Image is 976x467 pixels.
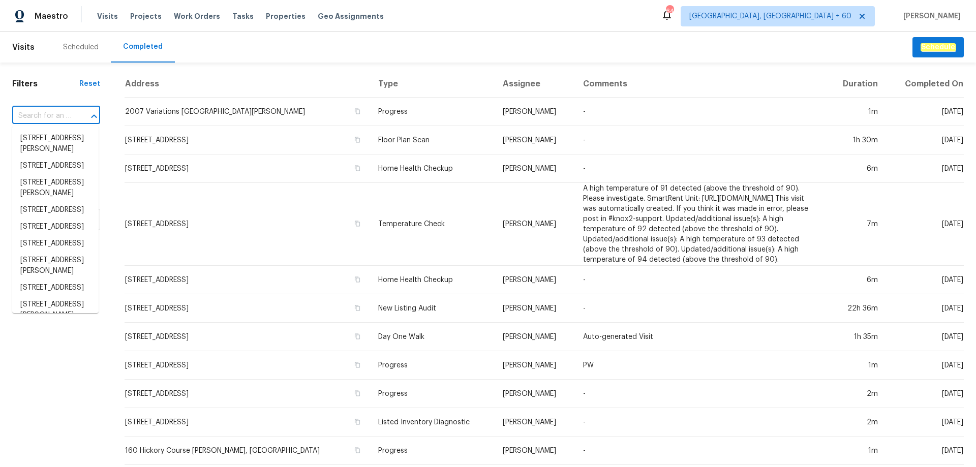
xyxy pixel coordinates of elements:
td: [PERSON_NAME] [495,183,575,266]
td: PW [575,351,827,380]
li: [STREET_ADDRESS][PERSON_NAME] [12,174,99,202]
li: [STREET_ADDRESS][PERSON_NAME] [12,130,99,158]
td: [PERSON_NAME] [495,323,575,351]
td: Listed Inventory Diagnostic [370,408,495,437]
td: [DATE] [886,351,964,380]
td: [PERSON_NAME] [495,126,575,154]
th: Assignee [495,71,575,98]
td: [DATE] [886,294,964,323]
td: Temperature Check [370,183,495,266]
td: [DATE] [886,126,964,154]
span: Visits [12,36,35,58]
td: 1m [827,98,887,126]
span: Maestro [35,11,68,21]
td: 1m [827,351,887,380]
span: Properties [266,11,306,21]
button: Copy Address [353,389,362,398]
td: [STREET_ADDRESS] [125,266,370,294]
td: - [575,294,827,323]
li: [STREET_ADDRESS] [12,219,99,235]
td: 7m [827,183,887,266]
td: Day One Walk [370,323,495,351]
td: - [575,98,827,126]
td: [DATE] [886,183,964,266]
td: [PERSON_NAME] [495,437,575,465]
td: [DATE] [886,380,964,408]
td: Floor Plan Scan [370,126,495,154]
div: 642 [666,6,673,16]
td: [DATE] [886,98,964,126]
td: - [575,126,827,154]
td: [PERSON_NAME] [495,408,575,437]
button: Copy Address [353,446,362,455]
button: Copy Address [353,219,362,228]
span: Projects [130,11,162,21]
td: - [575,437,827,465]
td: A high temperature of 91 detected (above the threshold of 90). Please investigate. SmartRent Unit... [575,183,827,266]
li: [STREET_ADDRESS][PERSON_NAME] [12,252,99,279]
td: [STREET_ADDRESS] [125,126,370,154]
td: 22h 36m [827,294,887,323]
div: Scheduled [63,42,99,52]
button: Copy Address [353,303,362,313]
button: Copy Address [353,275,362,284]
li: [STREET_ADDRESS] [12,279,99,296]
li: [STREET_ADDRESS] [12,158,99,174]
td: [STREET_ADDRESS] [125,408,370,437]
li: [STREET_ADDRESS] [12,202,99,219]
button: Close [87,109,101,123]
td: [STREET_ADDRESS] [125,351,370,380]
td: [DATE] [886,323,964,351]
li: [STREET_ADDRESS][PERSON_NAME] [12,296,99,324]
span: Geo Assignments [318,11,384,21]
td: [PERSON_NAME] [495,351,575,380]
button: Copy Address [353,164,362,173]
td: 160 Hickory Course [PERSON_NAME], [GEOGRAPHIC_DATA] [125,437,370,465]
td: 6m [827,154,887,183]
td: Home Health Checkup [370,154,495,183]
th: Duration [827,71,887,98]
button: Copy Address [353,360,362,369]
td: Progress [370,380,495,408]
td: 2m [827,380,887,408]
td: 1m [827,437,887,465]
td: 6m [827,266,887,294]
td: - [575,408,827,437]
span: Visits [97,11,118,21]
div: Reset [79,79,100,89]
td: 1h 30m [827,126,887,154]
em: Schedule [921,43,956,51]
th: Completed On [886,71,964,98]
span: Tasks [232,13,254,20]
button: Schedule [912,37,964,58]
td: - [575,154,827,183]
button: Copy Address [353,135,362,144]
button: Copy Address [353,107,362,116]
td: New Listing Audit [370,294,495,323]
td: [PERSON_NAME] [495,266,575,294]
th: Comments [575,71,827,98]
th: Type [370,71,495,98]
td: [PERSON_NAME] [495,98,575,126]
td: [STREET_ADDRESS] [125,294,370,323]
button: Copy Address [353,417,362,426]
td: Progress [370,98,495,126]
td: Home Health Checkup [370,266,495,294]
td: [DATE] [886,437,964,465]
td: - [575,266,827,294]
span: [GEOGRAPHIC_DATA], [GEOGRAPHIC_DATA] + 60 [689,11,851,21]
div: Completed [123,42,163,52]
h1: Filters [12,79,79,89]
td: Auto-generated Visit [575,323,827,351]
td: [DATE] [886,154,964,183]
td: [STREET_ADDRESS] [125,323,370,351]
td: [PERSON_NAME] [495,154,575,183]
span: Work Orders [174,11,220,21]
th: Address [125,71,370,98]
td: [DATE] [886,266,964,294]
td: 1h 35m [827,323,887,351]
td: [PERSON_NAME] [495,294,575,323]
td: [DATE] [886,408,964,437]
td: [STREET_ADDRESS] [125,380,370,408]
td: [PERSON_NAME] [495,380,575,408]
